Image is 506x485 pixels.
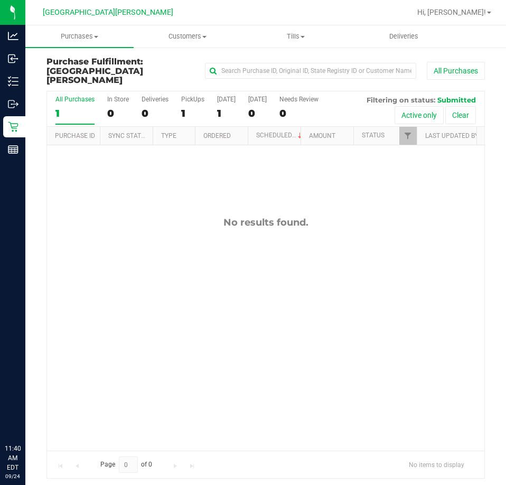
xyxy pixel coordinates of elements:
[367,96,435,104] span: Filtering on status:
[47,217,484,228] div: No results found.
[248,96,267,103] div: [DATE]
[25,32,134,41] span: Purchases
[256,132,304,139] a: Scheduled
[5,444,21,472] p: 11:40 AM EDT
[142,96,168,103] div: Deliveries
[203,132,231,139] a: Ordered
[309,132,335,139] a: Amount
[375,32,433,41] span: Deliveries
[205,63,416,79] input: Search Purchase ID, Original ID, State Registry ID or Customer Name...
[43,8,173,17] span: [GEOGRAPHIC_DATA][PERSON_NAME]
[46,57,193,85] h3: Purchase Fulfillment:
[242,25,350,48] a: Tills
[242,32,350,41] span: Tills
[55,96,95,103] div: All Purchases
[5,472,21,480] p: 09/24
[181,107,204,119] div: 1
[107,96,129,103] div: In Store
[181,96,204,103] div: PickUps
[437,96,476,104] span: Submitted
[8,144,18,155] inline-svg: Reports
[279,107,318,119] div: 0
[395,106,444,124] button: Active only
[217,96,236,103] div: [DATE]
[217,107,236,119] div: 1
[55,132,95,139] a: Purchase ID
[55,107,95,119] div: 1
[425,132,479,139] a: Last Updated By
[107,107,129,119] div: 0
[25,25,134,48] a: Purchases
[8,122,18,132] inline-svg: Retail
[8,53,18,64] inline-svg: Inbound
[134,25,242,48] a: Customers
[8,31,18,41] inline-svg: Analytics
[362,132,385,139] a: Status
[142,107,168,119] div: 0
[248,107,267,119] div: 0
[91,456,161,473] span: Page of 0
[399,127,417,145] a: Filter
[400,456,473,472] span: No items to display
[8,99,18,109] inline-svg: Outbound
[11,400,42,432] iframe: Resource center
[108,132,149,139] a: Sync Status
[427,62,485,80] button: All Purchases
[279,96,318,103] div: Needs Review
[417,8,486,16] span: Hi, [PERSON_NAME]!
[134,32,241,41] span: Customers
[46,66,143,86] span: [GEOGRAPHIC_DATA][PERSON_NAME]
[8,76,18,87] inline-svg: Inventory
[445,106,476,124] button: Clear
[350,25,458,48] a: Deliveries
[161,132,176,139] a: Type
